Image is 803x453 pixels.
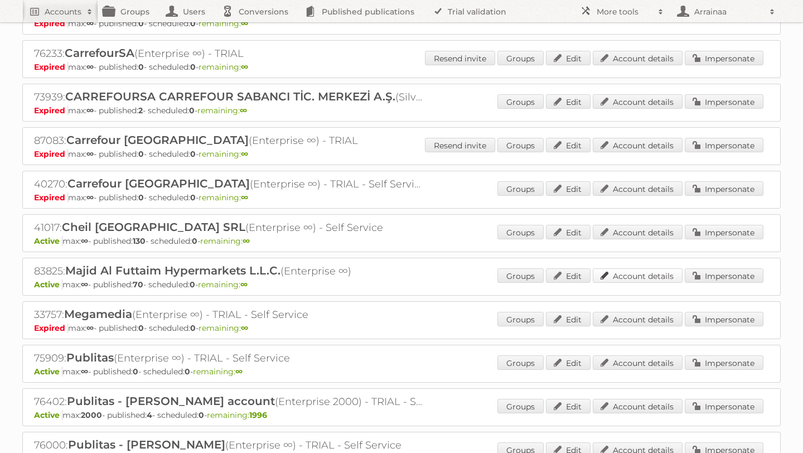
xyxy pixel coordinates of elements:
strong: ∞ [243,236,250,246]
strong: ∞ [241,149,248,159]
span: remaining: [199,62,248,72]
strong: 1996 [249,410,267,420]
strong: 0 [190,192,196,203]
span: Carrefour [GEOGRAPHIC_DATA] [67,177,250,190]
strong: 0 [199,410,204,420]
strong: 0 [138,192,144,203]
span: Majid Al Futtaim Hypermarkets L.L.C. [65,264,280,277]
strong: 2 [138,105,143,115]
a: Groups [497,94,544,109]
h2: 33757: (Enterprise ∞) - TRIAL - Self Service [34,307,424,322]
strong: 0 [185,367,190,377]
h2: 87083: (Enterprise ∞) - TRIAL [34,133,424,148]
span: Expired [34,62,68,72]
strong: 0 [189,105,195,115]
strong: ∞ [86,149,94,159]
span: remaining: [199,149,248,159]
span: remaining: [197,105,247,115]
strong: 2000 [81,410,102,420]
a: Edit [546,51,591,65]
a: Account details [593,225,683,239]
span: CARREFOURSA CARREFOUR SABANCI TİC. MERKEZİ A.Ş. [65,90,395,103]
span: Carrefour [GEOGRAPHIC_DATA] [66,133,249,147]
p: max: - published: - scheduled: - [34,279,769,290]
p: max: - published: - scheduled: - [34,105,769,115]
strong: ∞ [86,18,94,28]
p: max: - published: - scheduled: - [34,323,769,333]
p: max: - published: - scheduled: - [34,62,769,72]
span: Expired [34,192,68,203]
a: Account details [593,312,683,326]
h2: 41017: (Enterprise ∞) - Self Service [34,220,424,235]
span: Active [34,367,62,377]
strong: ∞ [235,367,243,377]
span: Publitas [66,351,114,364]
strong: ∞ [86,62,94,72]
a: Impersonate [685,51,763,65]
strong: 0 [138,18,144,28]
strong: ∞ [241,18,248,28]
a: Impersonate [685,181,763,196]
h2: 73939: (Silver-2023 ∞) - TRIAL [34,90,424,104]
span: Expired [34,323,68,333]
strong: ∞ [240,105,247,115]
span: Active [34,236,62,246]
a: Resend invite [425,138,495,152]
strong: 0 [190,279,195,290]
span: Expired [34,149,68,159]
a: Edit [546,355,591,370]
span: remaining: [198,279,248,290]
strong: 0 [133,367,138,377]
a: Groups [497,181,544,196]
span: remaining: [199,192,248,203]
span: remaining: [193,367,243,377]
h2: 75909: (Enterprise ∞) - TRIAL - Self Service [34,351,424,365]
strong: ∞ [81,367,88,377]
a: Impersonate [685,399,763,413]
h2: 83825: (Enterprise ∞) [34,264,424,278]
p: max: - published: - scheduled: - [34,410,769,420]
strong: ∞ [81,279,88,290]
a: Impersonate [685,355,763,370]
span: Active [34,279,62,290]
p: max: - published: - scheduled: - [34,149,769,159]
span: Expired [34,18,68,28]
a: Edit [546,312,591,326]
a: Edit [546,399,591,413]
a: Groups [497,399,544,413]
strong: 0 [138,323,144,333]
a: Groups [497,268,544,283]
h2: 76402: (Enterprise 2000) - TRIAL - Self Service [34,394,424,409]
h2: 76233: (Enterprise ∞) - TRIAL [34,46,424,61]
a: Edit [546,181,591,196]
strong: 0 [190,149,196,159]
span: remaining: [199,323,248,333]
a: Groups [497,225,544,239]
strong: 0 [190,323,196,333]
a: Impersonate [685,268,763,283]
a: Account details [593,355,683,370]
span: Publitas - [PERSON_NAME] [68,438,225,451]
h2: Accounts [45,6,81,17]
a: Account details [593,268,683,283]
span: remaining: [199,18,248,28]
p: max: - published: - scheduled: - [34,18,769,28]
strong: ∞ [86,105,94,115]
strong: ∞ [81,236,88,246]
a: Edit [546,225,591,239]
strong: 4 [147,410,152,420]
strong: 0 [190,62,196,72]
a: Groups [497,312,544,326]
span: remaining: [207,410,267,420]
a: Resend invite [425,51,495,65]
p: max: - published: - scheduled: - [34,192,769,203]
strong: 70 [133,279,143,290]
a: Edit [546,268,591,283]
a: Account details [593,399,683,413]
span: Cheil [GEOGRAPHIC_DATA] SRL [62,220,245,234]
a: Account details [593,94,683,109]
strong: ∞ [86,323,94,333]
a: Impersonate [685,225,763,239]
strong: ∞ [241,323,248,333]
strong: ∞ [241,192,248,203]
